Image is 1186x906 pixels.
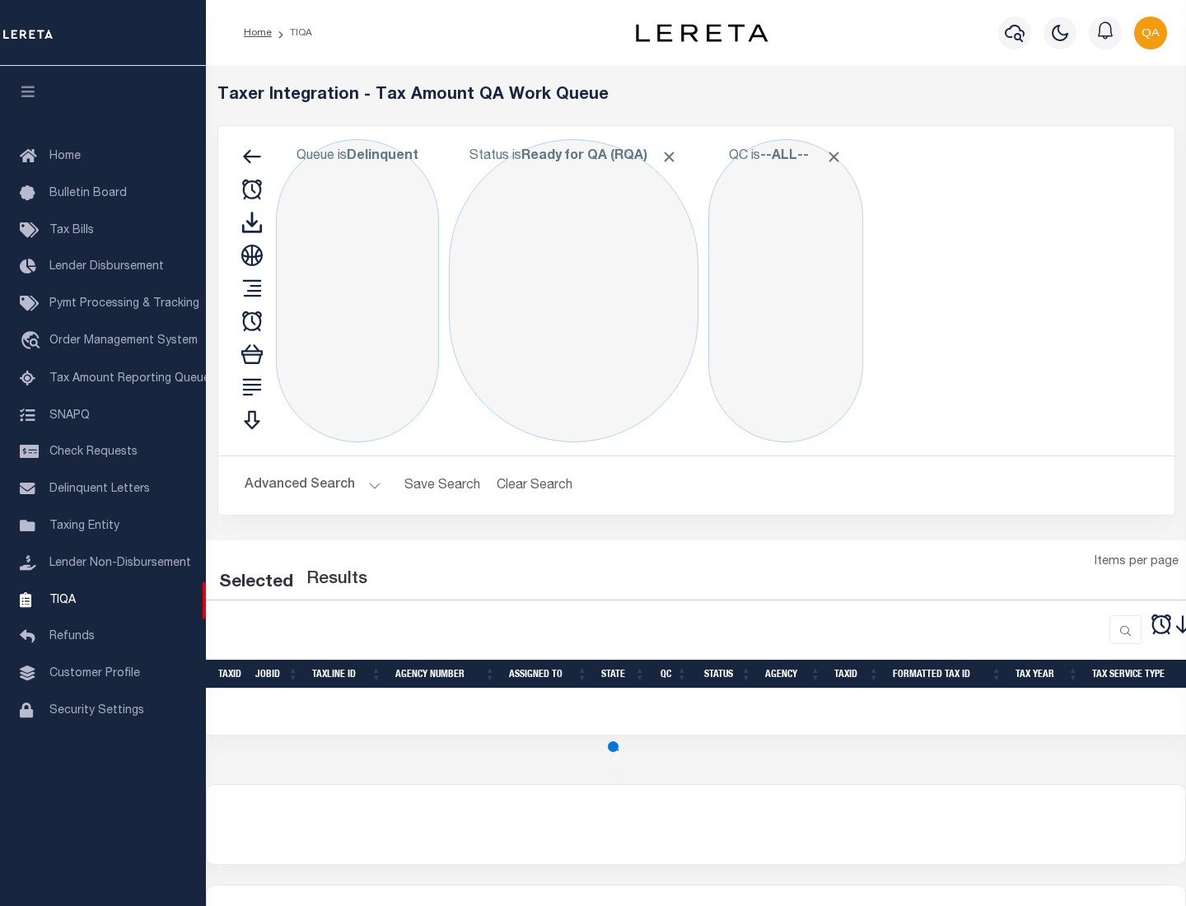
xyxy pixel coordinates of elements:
label: Results [306,567,367,593]
b: Ready for QA (RQA) [521,150,678,163]
b: Delinquent [347,150,418,163]
th: Formatted Tax ID [886,660,1009,689]
th: QC [652,660,694,689]
span: Click to Remove [825,148,843,166]
th: TaxLine ID [306,660,389,689]
th: TaxID [212,660,249,689]
div: Click to Edit [708,139,863,442]
i: travel_explore [20,331,46,353]
img: svg+xml;base64,PHN2ZyB4bWxucz0iaHR0cDovL3d3dy53My5vcmcvMjAwMC9zdmciIHBvaW50ZXItZXZlbnRzPSJub25lIi... [1134,16,1167,49]
span: Order Management System [49,335,198,347]
span: Refunds [49,631,95,642]
span: Home [49,151,81,162]
span: Pymt Processing & Tracking [49,298,199,310]
th: Assigned To [502,660,595,689]
th: Status [694,660,759,689]
span: Tax Bills [49,225,94,236]
h5: Taxer Integration - Tax Amount QA Work Queue [217,86,1175,105]
span: Bulletin Board [49,188,127,199]
span: Taxing Entity [49,521,119,532]
button: Clear Search [490,469,580,502]
a: Home [244,28,272,38]
th: Agency Number [389,660,502,689]
div: Selected [219,570,293,596]
span: Items per page [1095,553,1179,572]
li: TIQA [272,26,312,40]
th: JobID [249,660,306,689]
span: SNAPQ [49,409,90,421]
button: Advanced Search [245,469,381,502]
span: Lender Non-Disbursement [49,558,191,569]
span: Check Requests [49,446,138,458]
th: TaxID [828,660,886,689]
div: Click to Edit [276,139,439,442]
span: Delinquent Letters [49,483,150,495]
th: Agency [759,660,828,689]
span: Click to Remove [661,148,678,166]
span: Customer Profile [49,668,140,679]
img: logo-dark.svg [636,24,768,42]
span: TIQA [49,594,76,605]
span: Lender Disbursement [49,261,164,273]
button: Save Search [395,469,490,502]
b: --ALL-- [760,150,809,163]
span: Tax Amount Reporting Queue [49,373,210,385]
th: State [595,660,652,689]
th: Tax Year [1009,660,1086,689]
div: Click to Edit [449,139,698,442]
span: Security Settings [49,705,144,717]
